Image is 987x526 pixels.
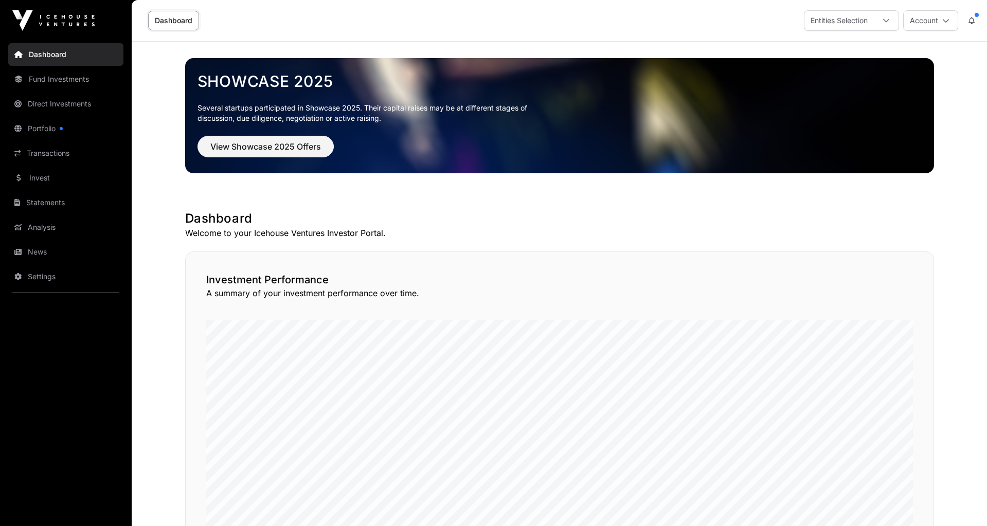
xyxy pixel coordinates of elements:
a: View Showcase 2025 Offers [198,146,334,156]
a: Settings [8,265,123,288]
p: Welcome to your Icehouse Ventures Investor Portal. [185,227,934,239]
div: Entities Selection [804,11,874,30]
a: Analysis [8,216,123,239]
p: A summary of your investment performance over time. [206,287,913,299]
button: View Showcase 2025 Offers [198,136,334,157]
a: Fund Investments [8,68,123,90]
img: Showcase 2025 [185,58,934,173]
a: Portfolio [8,117,123,140]
a: Transactions [8,142,123,165]
a: Direct Investments [8,93,123,115]
h2: Investment Performance [206,273,913,287]
a: Dashboard [148,11,199,30]
span: View Showcase 2025 Offers [210,140,321,153]
img: Icehouse Ventures Logo [12,10,95,31]
a: News [8,241,123,263]
a: Invest [8,167,123,189]
a: Statements [8,191,123,214]
p: Several startups participated in Showcase 2025. Their capital raises may be at different stages o... [198,103,543,123]
a: Showcase 2025 [198,72,922,90]
h1: Dashboard [185,210,934,227]
button: Account [903,10,958,31]
a: Dashboard [8,43,123,66]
